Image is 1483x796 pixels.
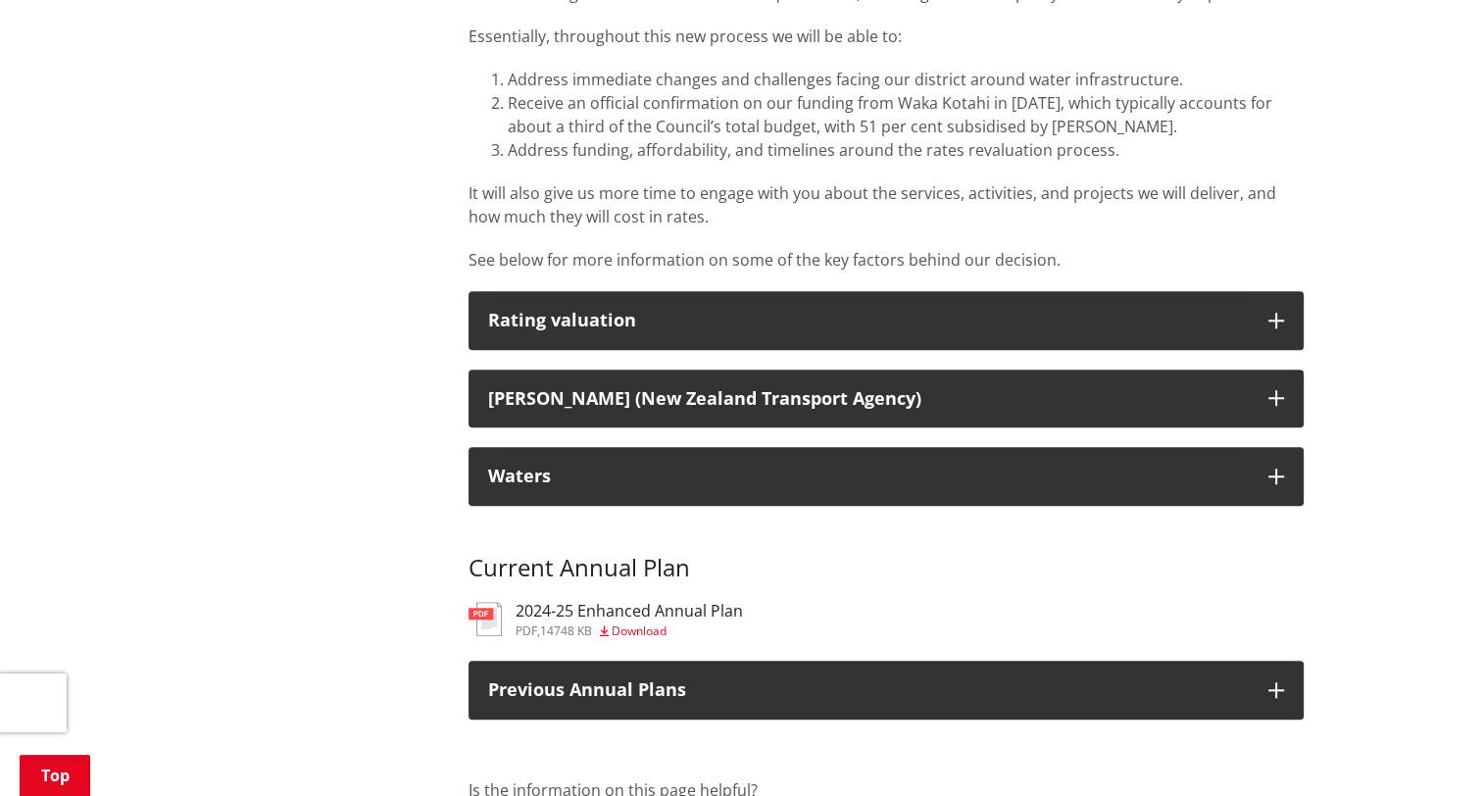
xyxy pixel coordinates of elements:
[469,25,1304,48] p: Essentially, throughout this new process we will be able to:
[508,68,1304,91] li: Address immediate changes and challenges facing our district around water infrastructure.
[488,467,1249,486] h3: Waters
[469,291,1304,350] button: Rating valuation
[612,622,667,639] span: Download
[488,389,1249,409] h3: [PERSON_NAME] (New Zealand Transport Agency)
[469,248,1304,272] p: See below for more information on some of the key factors behind our decision.
[516,602,743,621] h3: 2024-25 Enhanced Annual Plan
[469,602,743,637] a: 2024-25 Enhanced Annual Plan pdf,14748 KB Download
[540,622,592,639] span: 14748 KB
[508,91,1304,138] li: Receive an official confirmation on our funding from Waka Kotahi in [DATE], which typically accou...
[20,755,90,796] a: Top
[508,138,1304,162] li: Address funding, affordability, and timelines around the rates revaluation process.
[469,447,1304,506] button: Waters
[488,311,1249,330] h3: Rating valuation
[469,370,1304,428] button: [PERSON_NAME] (New Zealand Transport Agency)
[488,680,1249,700] div: Previous Annual Plans
[469,661,1304,720] button: Previous Annual Plans
[1393,714,1463,784] iframe: Messenger Launcher
[516,622,537,639] span: pdf
[469,181,1304,228] p: It will also give us more time to engage with you about the services, activities, and projects we...
[469,525,1304,582] h3: Current Annual Plan
[516,625,743,637] div: ,
[469,602,502,636] img: document-pdf.svg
